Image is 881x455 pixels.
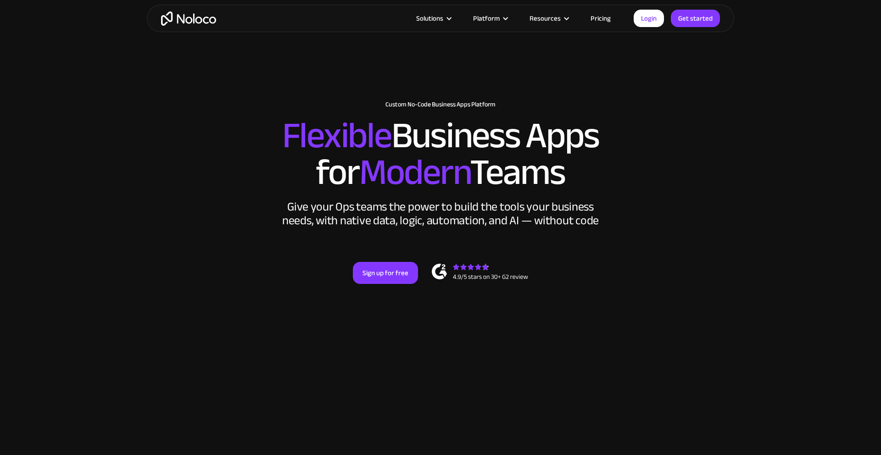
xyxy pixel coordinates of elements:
div: Resources [530,12,561,24]
a: Pricing [579,12,622,24]
div: Give your Ops teams the power to build the tools your business needs, with native data, logic, au... [280,200,601,227]
div: Resources [518,12,579,24]
a: Get started [671,10,720,27]
div: Platform [473,12,500,24]
h1: Custom No-Code Business Apps Platform [156,101,725,108]
div: Solutions [416,12,443,24]
span: Modern [359,138,470,206]
a: home [161,11,216,26]
h2: Business Apps for Teams [156,117,725,191]
a: Login [634,10,664,27]
a: Sign up for free [353,262,418,284]
span: Flexible [282,101,391,170]
div: Solutions [405,12,462,24]
div: Platform [462,12,518,24]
